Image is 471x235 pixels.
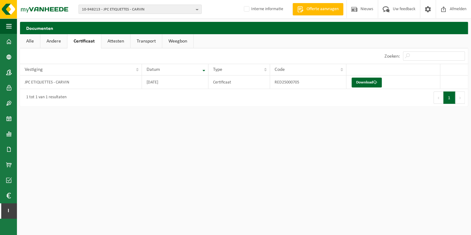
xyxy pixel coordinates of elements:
span: Vestiging [25,67,43,72]
a: Andere [40,34,67,48]
a: Transport [131,34,162,48]
h2: Documenten [20,22,468,34]
button: Previous [433,91,443,104]
label: Interne informatie [243,5,283,14]
td: [DATE] [142,75,208,89]
td: JPC ETIQUETTES - CARVIN [20,75,142,89]
a: Weegbon [162,34,193,48]
span: Type [213,67,222,72]
td: Certificaat [208,75,270,89]
label: Zoeken: [384,54,400,59]
span: I [6,203,11,219]
a: Offerte aanvragen [292,3,343,15]
a: Download [352,78,382,87]
button: 10-948213 - JPC ETIQUETTES - CARVIN [78,5,202,14]
span: Offerte aanvragen [305,6,340,12]
span: Datum [147,67,160,72]
span: 10-948213 - JPC ETIQUETTES - CARVIN [82,5,193,14]
span: Code [275,67,285,72]
button: Next [455,91,465,104]
a: Attesten [101,34,130,48]
td: RED25000705 [270,75,346,89]
a: Alle [20,34,40,48]
button: 1 [443,91,455,104]
div: 1 tot 1 van 1 resultaten [23,92,66,103]
a: Certificaat [67,34,101,48]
